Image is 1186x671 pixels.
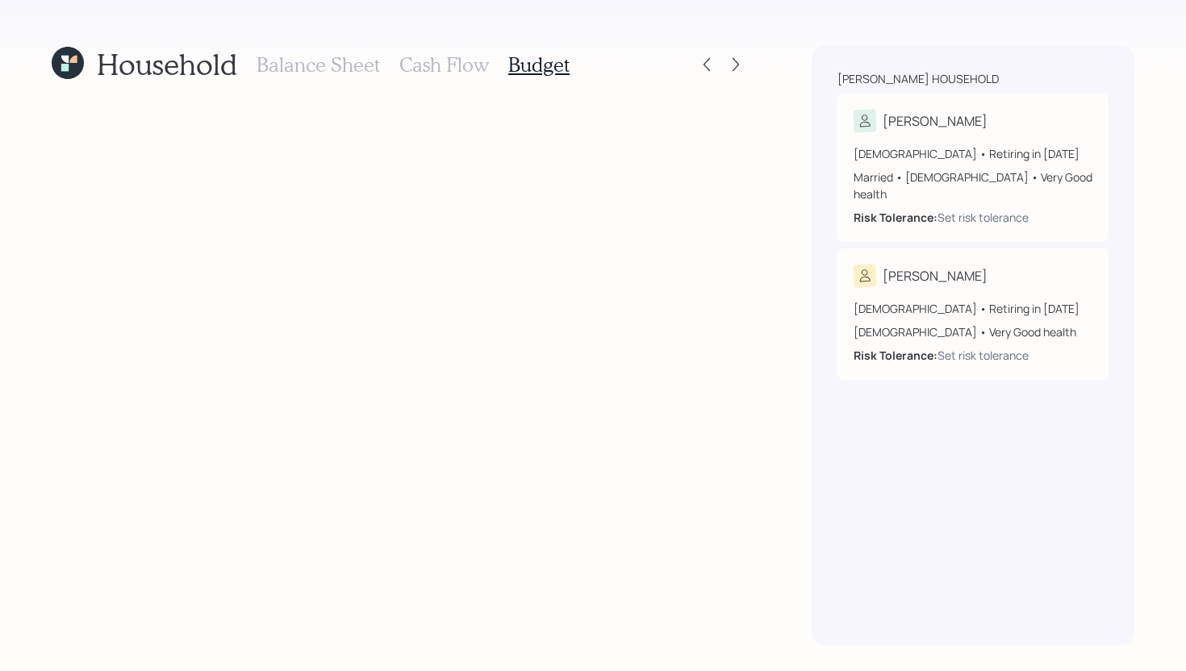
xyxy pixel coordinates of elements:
[257,53,380,77] h3: Balance Sheet
[854,348,938,363] b: Risk Tolerance:
[854,210,938,225] b: Risk Tolerance:
[399,53,489,77] h3: Cash Flow
[837,71,999,87] div: [PERSON_NAME] household
[97,47,237,81] h1: Household
[938,347,1029,364] div: Set risk tolerance
[854,169,1092,202] div: Married • [DEMOGRAPHIC_DATA] • Very Good health
[508,53,570,77] h3: Budget
[854,300,1092,317] div: [DEMOGRAPHIC_DATA] • Retiring in [DATE]
[854,145,1092,162] div: [DEMOGRAPHIC_DATA] • Retiring in [DATE]
[938,209,1029,226] div: Set risk tolerance
[854,323,1092,340] div: [DEMOGRAPHIC_DATA] • Very Good health
[883,111,988,131] div: [PERSON_NAME]
[883,266,988,285] div: [PERSON_NAME]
